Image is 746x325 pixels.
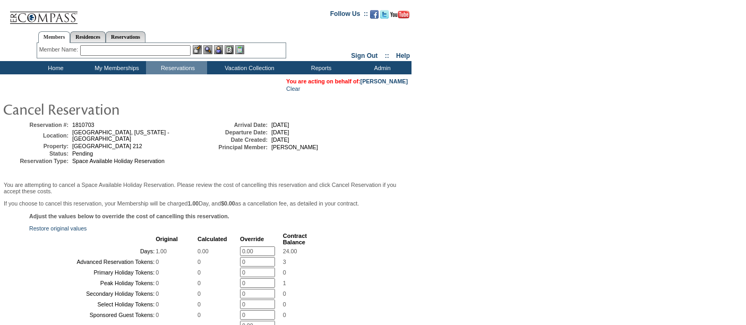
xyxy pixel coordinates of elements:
[289,61,350,74] td: Reports
[207,61,289,74] td: Vacation Collection
[370,10,379,19] img: Become our fan on Facebook
[156,290,159,297] span: 0
[351,52,378,59] a: Sign Out
[5,129,68,142] td: Location:
[283,233,307,245] b: Contract Balance
[30,278,155,288] td: Peak Holiday Tokens:
[214,45,223,54] img: Impersonate
[221,200,235,207] b: $0.00
[286,85,300,92] a: Clear
[72,143,142,149] span: [GEOGRAPHIC_DATA] 212
[380,10,389,19] img: Follow us on Twitter
[235,45,244,54] img: b_calculator.gif
[85,61,146,74] td: My Memberships
[156,248,167,254] span: 1.00
[283,269,286,276] span: 0
[72,129,169,142] span: [GEOGRAPHIC_DATA], [US_STATE] - [GEOGRAPHIC_DATA]
[5,158,68,164] td: Reservation Type:
[193,45,202,54] img: b_edit.gif
[30,257,155,267] td: Advanced Reservation Tokens:
[225,45,234,54] img: Reservations
[30,289,155,298] td: Secondary Holiday Tokens:
[283,301,286,307] span: 0
[5,143,68,149] td: Property:
[72,150,93,157] span: Pending
[188,200,199,207] b: 1.00
[156,280,159,286] span: 0
[271,136,289,143] span: [DATE]
[198,301,201,307] span: 0
[5,122,68,128] td: Reservation #:
[9,3,78,24] img: Compass Home
[198,269,201,276] span: 0
[390,13,409,20] a: Subscribe to our YouTube Channel
[271,129,289,135] span: [DATE]
[390,11,409,19] img: Subscribe to our YouTube Channel
[204,122,268,128] td: Arrival Date:
[370,13,379,20] a: Become our fan on Facebook
[283,290,286,297] span: 0
[30,268,155,277] td: Primary Holiday Tokens:
[203,45,212,54] img: View
[283,259,286,265] span: 3
[106,31,145,42] a: Reservations
[30,300,155,309] td: Select Holiday Tokens:
[330,9,368,22] td: Follow Us ::
[3,98,215,119] img: pgTtlCancelRes.gif
[286,78,408,84] span: You are acting on behalf of:
[156,312,159,318] span: 0
[30,246,155,256] td: Days:
[198,259,201,265] span: 0
[283,312,286,318] span: 0
[146,61,207,74] td: Reservations
[204,144,268,150] td: Principal Member:
[4,182,408,194] p: You are attempting to cancel a Space Available Holiday Reservation. Please review the cost of can...
[156,259,159,265] span: 0
[72,122,95,128] span: 1810703
[156,236,178,242] b: Original
[198,236,227,242] b: Calculated
[361,78,408,84] a: [PERSON_NAME]
[396,52,410,59] a: Help
[198,312,201,318] span: 0
[4,200,408,207] p: If you choose to cancel this reservation, your Membership will be charged Day, and as a cancellat...
[198,290,201,297] span: 0
[385,52,389,59] span: ::
[283,248,297,254] span: 24.00
[5,150,68,157] td: Status:
[39,45,80,54] div: Member Name:
[240,236,264,242] b: Override
[38,31,71,43] a: Members
[29,225,87,232] a: Restore original values
[72,158,165,164] span: Space Available Holiday Reservation
[380,13,389,20] a: Follow us on Twitter
[70,31,106,42] a: Residences
[156,269,159,276] span: 0
[350,61,411,74] td: Admin
[283,280,286,286] span: 1
[30,310,155,320] td: Sponsored Guest Tokens:
[24,61,85,74] td: Home
[204,129,268,135] td: Departure Date:
[198,248,209,254] span: 0.00
[156,301,159,307] span: 0
[271,122,289,128] span: [DATE]
[204,136,268,143] td: Date Created:
[271,144,318,150] span: [PERSON_NAME]
[198,280,201,286] span: 0
[29,213,229,219] b: Adjust the values below to override the cost of cancelling this reservation.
